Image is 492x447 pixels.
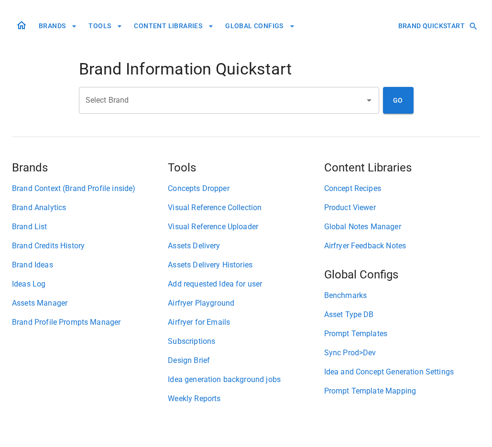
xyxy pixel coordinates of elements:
[168,298,324,309] a: Airfryer Playground
[12,317,168,328] a: Brand Profile Prompts Manager
[168,317,324,328] a: Airfryer for Emails
[324,309,480,320] a: Asset Type DB
[35,17,81,35] button: BRANDS
[324,366,480,378] a: Idea and Concept Generation Settings
[79,59,414,79] h4: Brand Information Quickstart
[324,385,480,397] a: Prompt Template Mapping
[12,221,168,233] a: Brand List
[168,355,324,366] a: Design Brief
[394,17,480,35] button: BRAND QUICKSTART
[12,298,168,309] a: Assets Manager
[168,374,324,385] a: Idea generation background jobs
[324,160,480,175] h5: Content Libraries
[85,17,126,35] button: TOOLS
[324,183,480,194] a: Concept Recipes
[168,278,324,290] a: Add requested Idea for user
[168,221,324,233] a: Visual Reference Uploader
[168,259,324,271] a: Assets Delivery Histories
[168,160,324,175] h5: Tools
[168,393,324,404] a: Weekly Reports
[324,290,480,301] a: Benchmarks
[324,221,480,233] a: Global Notes Manager
[130,17,218,35] button: CONTENT LIBRARIES
[168,240,324,252] a: Assets Delivery
[12,160,168,175] h5: Brands
[324,267,480,282] h5: Global Configs
[383,87,414,114] button: GO
[168,336,324,347] a: Subscriptions
[12,202,168,213] a: Brand Analytics
[168,202,324,213] a: Visual Reference Collection
[324,240,480,252] a: Airfryer Feedback Notes
[362,94,376,107] button: Open
[324,347,480,359] a: Sync Prod>Dev
[221,17,299,35] button: GLOBAL CONFIGS
[12,240,168,252] a: Brand Credits History
[12,183,168,194] a: Brand Context (Brand Profile inside)
[12,259,168,271] a: Brand Ideas
[324,202,480,213] a: Product Viewer
[168,183,324,194] a: Concepts Dropper
[12,278,168,290] a: Ideas Log
[324,328,480,340] a: Prompt Templates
